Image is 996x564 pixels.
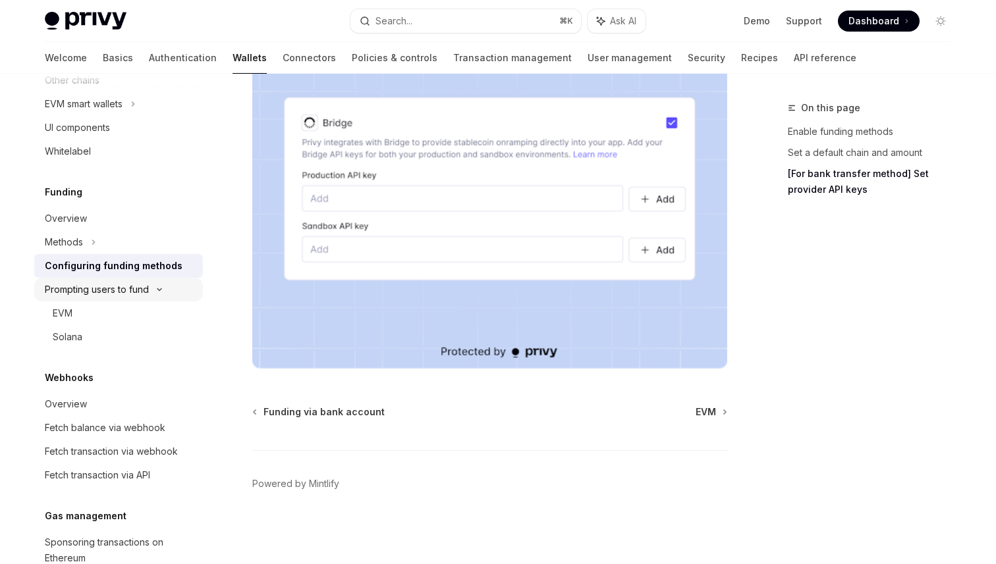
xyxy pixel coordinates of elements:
[45,211,87,226] div: Overview
[588,9,646,33] button: Ask AI
[45,467,150,483] div: Fetch transaction via API
[788,121,962,142] a: Enable funding methods
[788,142,962,163] a: Set a default chain and amount
[930,11,951,32] button: Toggle dark mode
[688,42,725,74] a: Security
[786,14,822,28] a: Support
[53,305,72,321] div: EVM
[350,9,581,33] button: Search...⌘K
[149,42,217,74] a: Authentication
[744,14,770,28] a: Demo
[559,16,573,26] span: ⌘ K
[263,405,385,419] span: Funding via bank account
[34,392,203,416] a: Overview
[588,42,672,74] a: User management
[252,30,727,369] img: Bridge keys PNG
[848,14,899,28] span: Dashboard
[34,440,203,463] a: Fetch transaction via webhook
[34,416,203,440] a: Fetch balance via webhook
[375,13,412,29] div: Search...
[45,143,91,159] div: Whitelabel
[34,463,203,487] a: Fetch transaction via API
[34,116,203,140] a: UI components
[45,120,110,136] div: UI components
[838,11,920,32] a: Dashboard
[696,405,716,419] span: EVM
[45,370,94,386] h5: Webhooks
[45,234,83,250] div: Methods
[34,325,203,349] a: Solana
[788,163,962,200] a: [For bank transfer method] Set provider API keys
[45,444,178,459] div: Fetch transaction via webhook
[610,14,636,28] span: Ask AI
[103,42,133,74] a: Basics
[45,184,82,200] h5: Funding
[53,329,82,345] div: Solana
[34,207,203,230] a: Overview
[45,258,182,274] div: Configuring funding methods
[283,42,336,74] a: Connectors
[696,405,726,419] a: EVM
[45,396,87,412] div: Overview
[794,42,856,74] a: API reference
[45,96,123,112] div: EVM smart wallets
[801,100,860,116] span: On this page
[45,42,87,74] a: Welcome
[45,508,126,524] h5: Gas management
[352,42,437,74] a: Policies & controls
[233,42,267,74] a: Wallets
[453,42,572,74] a: Transaction management
[254,405,385,419] a: Funding via bank account
[252,477,339,490] a: Powered by Mintlify
[34,301,203,325] a: EVM
[45,282,149,297] div: Prompting users to fund
[34,254,203,278] a: Configuring funding methods
[34,140,203,163] a: Whitelabel
[45,420,165,436] div: Fetch balance via webhook
[45,12,126,30] img: light logo
[741,42,778,74] a: Recipes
